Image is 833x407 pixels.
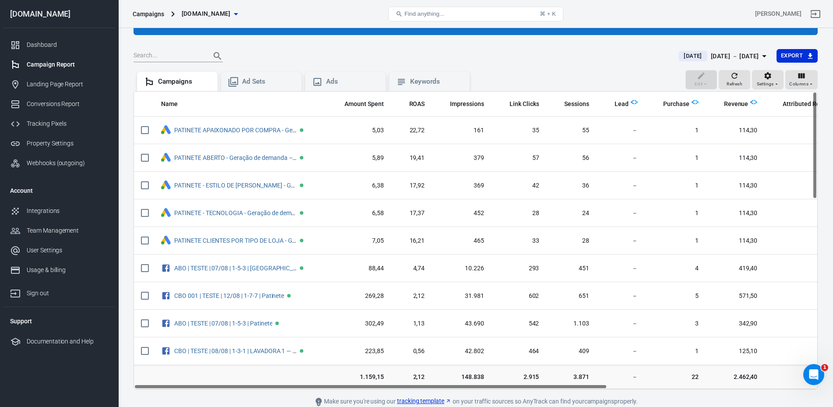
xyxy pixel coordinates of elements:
span: － [603,209,638,218]
span: 28 [498,209,539,218]
span: － [603,319,638,328]
span: 1 [771,347,833,356]
span: 33 [498,237,539,245]
span: casatech-es.com [182,8,231,19]
span: Amount Spent [344,100,384,109]
span: 10.226 [439,264,484,273]
span: 571,50 [713,292,758,301]
span: 451 [553,264,589,273]
span: Find anything... [404,11,444,17]
img: Logo [750,99,757,106]
span: The number of clicks on links within the ad that led to advertiser-specified destinations [498,99,539,109]
button: Settings [752,70,784,89]
span: 452 [439,209,484,218]
span: 16 [771,373,833,382]
span: Refresh [727,80,742,88]
span: 16,21 [398,237,425,245]
svg: Facebook Ads [161,263,171,273]
span: PATINETE ABERTO - Geração de demanda – 2025-08-13 #4 [174,155,298,161]
span: 31.981 [439,292,484,301]
span: 114,30 [713,237,758,245]
div: ⌘ + K [540,11,556,17]
span: 302,49 [333,319,384,328]
a: PATINETE - TECNOLOGIA - Geração de demanda – [DATE] #3 [174,209,338,216]
span: Name [161,100,189,109]
a: CBO 001 | TESTE | 12/08 | 1-7-7 | Patinete [174,292,284,299]
span: The total conversions attributed according to your ad network (Facebook, Google, etc.) [771,99,833,109]
span: 7 [771,292,833,301]
span: 36 [553,181,589,190]
span: The estimated total amount of money you've spent on your campaign, ad set or ad during its schedule. [344,99,384,109]
span: Active [275,322,279,325]
span: Purchase [663,100,689,109]
span: － [603,237,638,245]
span: Active [300,128,303,132]
span: 465 [439,237,484,245]
div: Usage & billing [27,265,108,275]
span: The number of times your ads were on screen. [450,99,484,109]
div: Integrations [27,206,108,216]
span: 43.690 [439,319,484,328]
span: Active [287,294,291,297]
span: 269,28 [333,292,384,301]
span: 5,89 [333,154,384,163]
span: Active [300,239,303,242]
a: ABO | TESTE | 07/08 | 1-5-3 | [GEOGRAPHIC_DATA] [174,265,309,272]
span: Revenue [724,100,749,109]
span: 1 [652,209,699,218]
div: Ad Sets [242,77,295,86]
div: [DATE] － [DATE] [711,51,759,62]
span: 1 [771,319,833,328]
span: 4 [652,264,699,273]
span: Attributed Results [783,100,833,109]
div: Webhooks (outgoing) [27,159,108,168]
span: CBO | TESTE | 08/08 | 1-3-1 | LAVADORA 1 — COMPRAS/COMPRADORES ENVOLVIDOS [174,348,298,354]
span: 2.462,40 [713,373,758,382]
span: 1 [652,154,699,163]
span: Active [300,156,303,159]
span: Total revenue calculated by AnyTrack. [724,99,749,109]
span: PATINETE CLIENTES POR TIPO DE LOJA - Geração de demanda – 2025-08-13 [174,237,298,244]
span: The estimated total amount of money you've spent on your campaign, ad set or ad during its schedule. [333,99,384,109]
span: 148.838 [439,373,484,382]
div: Team Management [27,226,108,235]
a: Sign out [3,280,115,303]
span: The number of times your ads were on screen. [439,99,484,109]
span: 5,03 [333,126,384,135]
div: Tracking Pixels [27,119,108,128]
span: 22,72 [398,126,425,135]
a: Tracking Pixels [3,114,115,134]
span: 1.103 [553,319,589,328]
div: Google Ads [161,153,171,163]
a: User Settings [3,241,115,260]
a: Team Management [3,221,115,241]
span: 1 [652,237,699,245]
span: 19,41 [398,154,425,163]
span: 1 [652,126,699,135]
span: 369 [439,181,484,190]
span: 3.871 [553,373,589,382]
a: Landing Page Report [3,74,115,94]
span: 24 [553,209,589,218]
button: [DOMAIN_NAME] [178,6,241,22]
a: Campaign Report [3,55,115,74]
span: Sessions [564,100,589,109]
span: 2.915 [498,373,539,382]
span: 114,30 [713,181,758,190]
span: Columns [789,80,808,88]
a: Dashboard [3,35,115,55]
span: Purchase [652,100,689,109]
div: scrollable content [134,92,817,389]
span: Active [300,211,303,215]
span: Lead [603,100,629,109]
input: Search... [134,50,204,62]
span: [DATE] [680,52,705,60]
span: － [771,209,833,218]
span: － [603,264,638,273]
img: Logo [692,99,699,106]
a: Sign out [805,4,826,25]
a: Property Settings [3,134,115,153]
span: 5 [652,292,699,301]
span: 2,12 [398,292,425,301]
span: 223,85 [333,347,384,356]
